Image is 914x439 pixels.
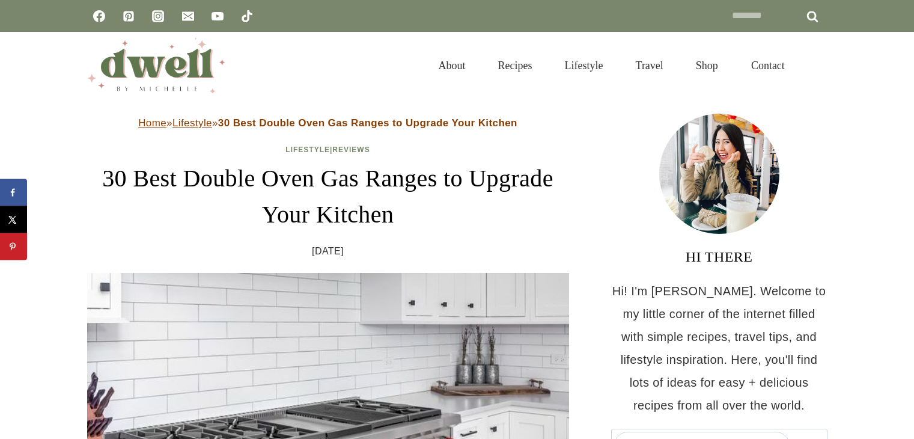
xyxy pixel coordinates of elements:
[172,117,212,129] a: Lifestyle
[482,45,549,87] a: Recipes
[285,146,370,154] span: |
[422,45,800,87] nav: Primary Navigation
[138,117,517,129] span: » »
[312,242,344,260] time: [DATE]
[611,280,827,417] p: Hi! I'm [PERSON_NAME]. Welcome to my little corner of the internet filled with simple recipes, tr...
[146,4,170,28] a: Instagram
[117,4,141,28] a: Pinterest
[422,45,482,87] a: About
[218,117,517,129] strong: 30 Best Double Oven Gas Ranges to Upgrade Your Kitchen
[87,161,569,233] h1: 30 Best Double Oven Gas Ranges to Upgrade Your Kitchen
[620,45,680,87] a: Travel
[680,45,734,87] a: Shop
[138,117,166,129] a: Home
[285,146,330,154] a: Lifestyle
[235,4,259,28] a: TikTok
[549,45,620,87] a: Lifestyle
[206,4,230,28] a: YouTube
[332,146,370,154] a: Reviews
[176,4,200,28] a: Email
[87,38,225,93] img: DWELL by michelle
[611,246,827,268] h3: HI THERE
[87,4,111,28] a: Facebook
[735,45,801,87] a: Contact
[807,55,827,76] button: View Search Form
